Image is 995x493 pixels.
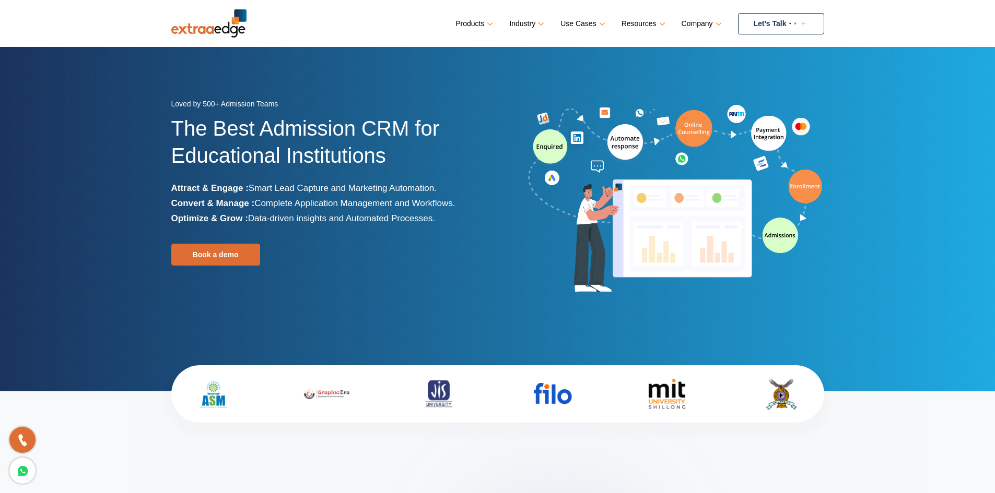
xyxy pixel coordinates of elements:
[738,13,824,34] a: Let’s Talk
[171,213,248,223] b: Optimize & Grow :
[171,97,490,115] div: Loved by 500+ Admission Teams
[526,102,824,297] img: admission-software-home-page-header
[249,183,437,193] span: Smart Lead Capture and Marketing Automation.
[509,16,542,31] a: Industry
[254,198,455,208] span: Complete Application Management and Workflows.
[171,244,260,266] a: Book a demo
[560,16,603,31] a: Use Cases
[455,16,491,31] a: Products
[682,16,720,31] a: Company
[171,115,490,181] h1: The Best Admission CRM for Educational Institutions
[622,16,663,31] a: Resources
[171,183,249,193] b: Attract & Engage :
[171,198,255,208] b: Convert & Manage :
[248,213,435,223] span: Data-driven insights and Automated Processes.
